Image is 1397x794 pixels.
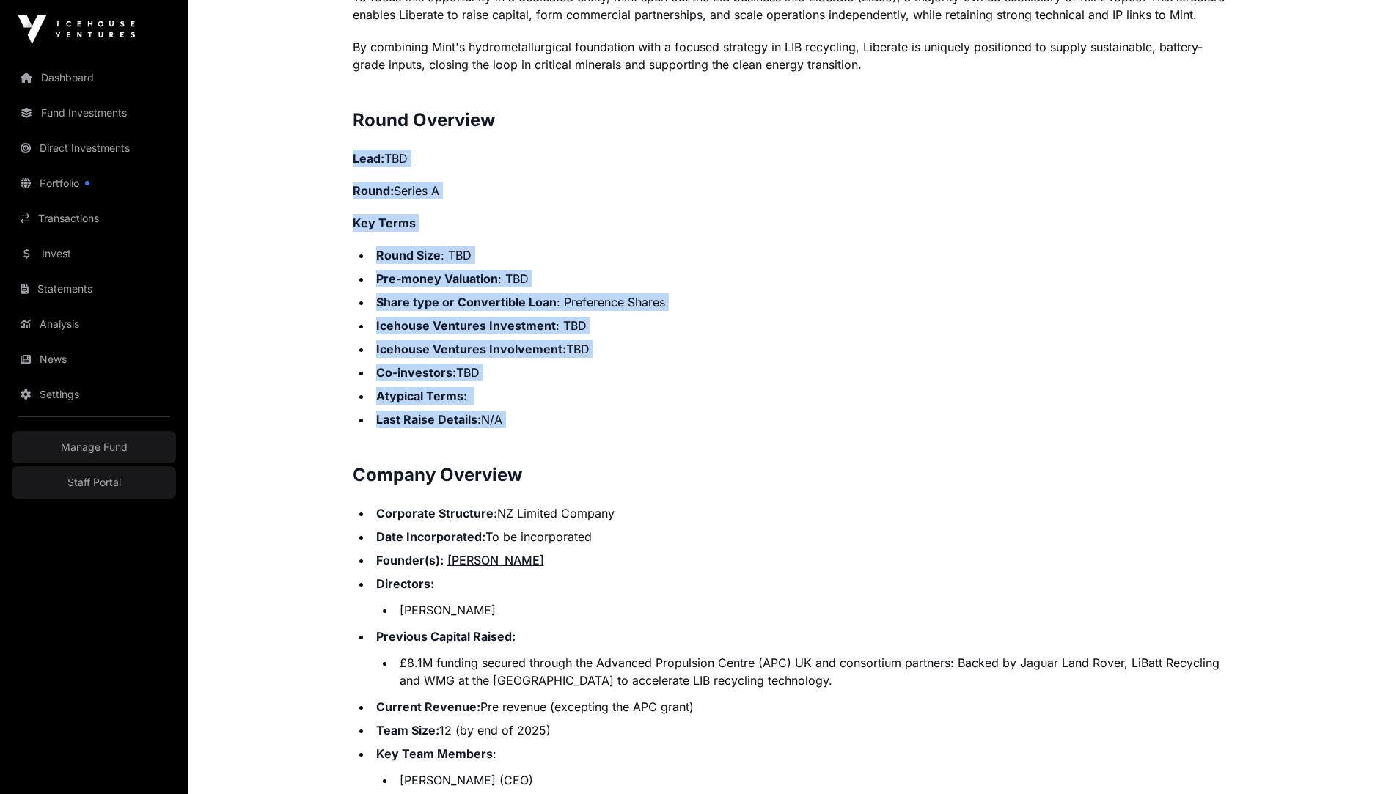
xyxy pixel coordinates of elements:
li: To be incorporated [372,528,1233,545]
a: Direct Investments [12,132,176,164]
a: Manage Fund [12,431,176,463]
strong: Key Team Members [376,746,493,761]
a: Transactions [12,202,176,235]
li: £8.1M funding secured through the Advanced Propulsion Centre (APC) UK and consortium partners: Ba... [395,654,1233,689]
li: : TBD [372,246,1233,264]
a: [PERSON_NAME] [447,553,544,567]
a: Staff Portal [12,466,176,499]
li: N/A [372,411,1233,428]
a: Dashboard [12,62,176,94]
strong: Icehouse Ventures Investment [376,318,556,333]
a: Portfolio [12,167,176,199]
a: Settings [12,378,176,411]
strong: Team Size: [376,723,439,738]
img: Icehouse Ventures Logo [18,15,135,44]
strong: Corporate Structure: [376,506,497,521]
p: Series A [353,182,1233,199]
li: : TBD [372,317,1233,334]
p: TBD [353,150,1233,167]
strong: Date Incorporated: [376,529,485,544]
li: Pre revenue (excepting the APC grant) [372,698,1233,716]
strong: Share type or Convertible Loan [376,295,557,309]
strong: Directors: [376,576,434,591]
strong: Round Size [376,248,441,262]
strong: Icehouse Ventures Involvement: [376,342,566,356]
h2: Round Overview [353,109,1233,132]
strong: Lead: [353,151,384,166]
a: Analysis [12,308,176,340]
a: Invest [12,238,176,270]
strong: Co-investors: [376,365,456,380]
a: News [12,343,176,375]
li: TBD [372,340,1233,358]
strong: Pre-money Valuation [376,271,498,286]
li: TBD [372,364,1233,381]
li: 12 (by end of 2025) [372,721,1233,739]
a: Statements [12,273,176,305]
strong: Current Revenue: [376,699,480,714]
li: : TBD [372,270,1233,287]
li: [PERSON_NAME] (CEO) [395,771,1233,789]
iframe: Chat Widget [1324,724,1397,794]
strong: Atypical Terms: [376,389,467,403]
h2: Company Overview [353,463,1233,487]
strong: Founder(s): [376,553,444,567]
strong: Previous Capital Raised: [376,629,516,644]
a: Fund Investments [12,97,176,129]
strong: Round: [353,183,394,198]
strong: Last Raise Details: [376,412,481,427]
li: NZ Limited Company [372,504,1233,522]
li: [PERSON_NAME] [395,601,1233,619]
li: : Preference Shares [372,293,1233,311]
strong: Key Terms [353,216,416,230]
p: By combining Mint's hydrometallurgical foundation with a focused strategy in LIB recycling, Liber... [353,38,1233,73]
